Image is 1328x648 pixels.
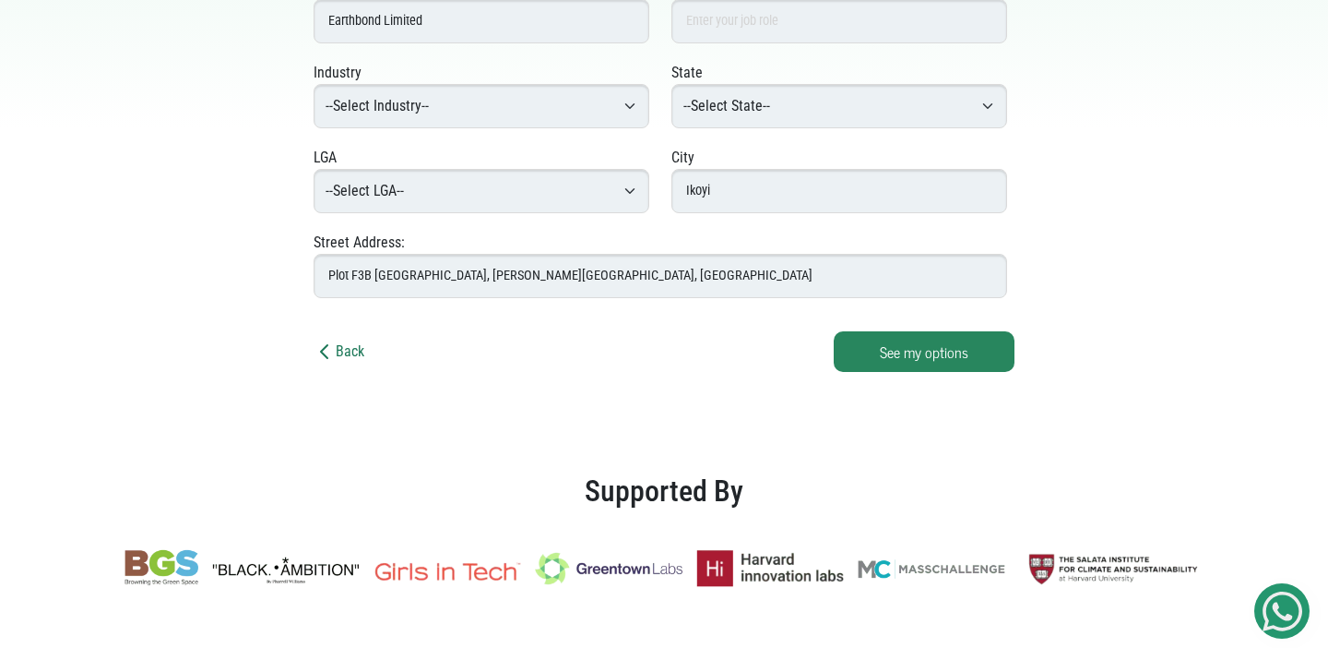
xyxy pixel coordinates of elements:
[671,169,1007,213] input: Lekki
[535,527,682,610] img: Greentown Labs brand logo
[28,466,1300,509] h2: Supported By
[212,527,360,610] img: Black Ambition brand logo
[314,342,364,360] a: Back
[373,527,521,610] img: Girls in Tech brand logo
[314,232,405,254] label: Street Address:
[125,547,198,589] img: BGS brand logo
[858,559,1005,580] img: Masschallenge brand logo
[671,62,703,84] label: State
[834,331,1014,372] button: See my options
[314,147,337,169] label: LGA
[696,527,844,610] img: Harvard Innovation Labs brand logo
[671,147,694,169] label: City
[1263,592,1302,631] img: Get Started On Earthbond Via Whatsapp
[1019,516,1203,620] img: Salata Institute brand logo
[314,62,362,84] label: Industry
[314,254,1007,298] input: 7b, Plot 5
